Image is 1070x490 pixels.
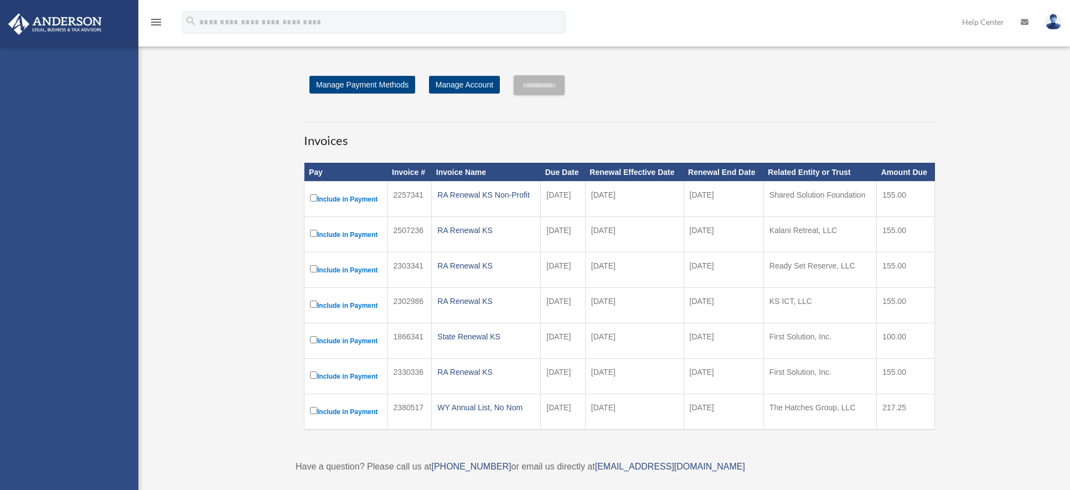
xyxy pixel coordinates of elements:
td: Shared Solution Foundation [763,182,876,217]
td: 2380517 [387,394,432,430]
input: Include in Payment [310,301,317,308]
td: [DATE] [541,288,586,323]
td: [DATE] [585,359,684,394]
td: [DATE] [585,323,684,359]
input: Include in Payment [310,230,317,237]
td: [DATE] [585,288,684,323]
input: Include in Payment [310,407,317,414]
td: [DATE] [585,217,684,252]
p: Have a question? Please call us at or email us directly at [296,459,943,474]
td: First Solution, Inc. [763,323,876,359]
td: First Solution, Inc. [763,359,876,394]
h3: Invoices [304,122,935,149]
td: 217.25 [877,394,935,430]
td: 155.00 [877,217,935,252]
td: 100.00 [877,323,935,359]
td: [DATE] [541,359,586,394]
label: Include in Payment [310,228,382,241]
img: Anderson Advisors Platinum Portal [5,13,105,35]
div: RA Renewal KS Non-Profit [437,187,535,203]
th: Amount Due [877,163,935,182]
i: menu [149,16,163,29]
label: Include in Payment [310,192,382,206]
a: Manage Account [429,76,500,94]
th: Renewal Effective Date [585,163,684,182]
td: [DATE] [541,217,586,252]
td: 155.00 [877,288,935,323]
th: Invoice # [387,163,432,182]
td: 155.00 [877,252,935,288]
img: User Pic [1045,14,1062,30]
td: [DATE] [684,359,763,394]
td: [DATE] [684,394,763,430]
label: Include in Payment [310,263,382,277]
label: Include in Payment [310,334,382,348]
td: [DATE] [585,182,684,217]
a: [PHONE_NUMBER] [431,462,511,471]
td: The Hatches Group, LLC [763,394,876,430]
td: [DATE] [684,323,763,359]
th: Due Date [541,163,586,182]
td: 2507236 [387,217,432,252]
input: Include in Payment [310,265,317,272]
td: [DATE] [585,394,684,430]
label: Include in Payment [310,405,382,419]
td: [DATE] [684,217,763,252]
td: [DATE] [541,323,586,359]
td: [DATE] [684,182,763,217]
td: 2302986 [387,288,432,323]
input: Include in Payment [310,372,317,379]
div: WY Annual List, No Nom [437,400,535,415]
td: [DATE] [541,252,586,288]
td: 2303341 [387,252,432,288]
div: RA Renewal KS [437,364,535,380]
div: RA Renewal KS [437,293,535,309]
td: 155.00 [877,182,935,217]
th: Related Entity or Trust [763,163,876,182]
td: 2257341 [387,182,432,217]
input: Include in Payment [310,194,317,202]
label: Include in Payment [310,369,382,383]
label: Include in Payment [310,298,382,312]
td: KS ICT, LLC [763,288,876,323]
a: Manage Payment Methods [309,76,415,94]
td: [DATE] [684,252,763,288]
th: Invoice Name [432,163,541,182]
td: 155.00 [877,359,935,394]
i: search [185,15,197,27]
a: [EMAIL_ADDRESS][DOMAIN_NAME] [595,462,745,471]
th: Renewal End Date [684,163,763,182]
td: [DATE] [585,252,684,288]
td: [DATE] [541,182,586,217]
td: Ready Set Reserve, LLC [763,252,876,288]
div: State Renewal KS [437,329,535,344]
a: menu [149,19,163,29]
input: Include in Payment [310,336,317,343]
td: 1866341 [387,323,432,359]
div: RA Renewal KS [437,258,535,274]
td: [DATE] [684,288,763,323]
div: RA Renewal KS [437,223,535,238]
td: Kalani Retreat, LLC [763,217,876,252]
td: 2330336 [387,359,432,394]
th: Pay [304,163,388,182]
td: [DATE] [541,394,586,430]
